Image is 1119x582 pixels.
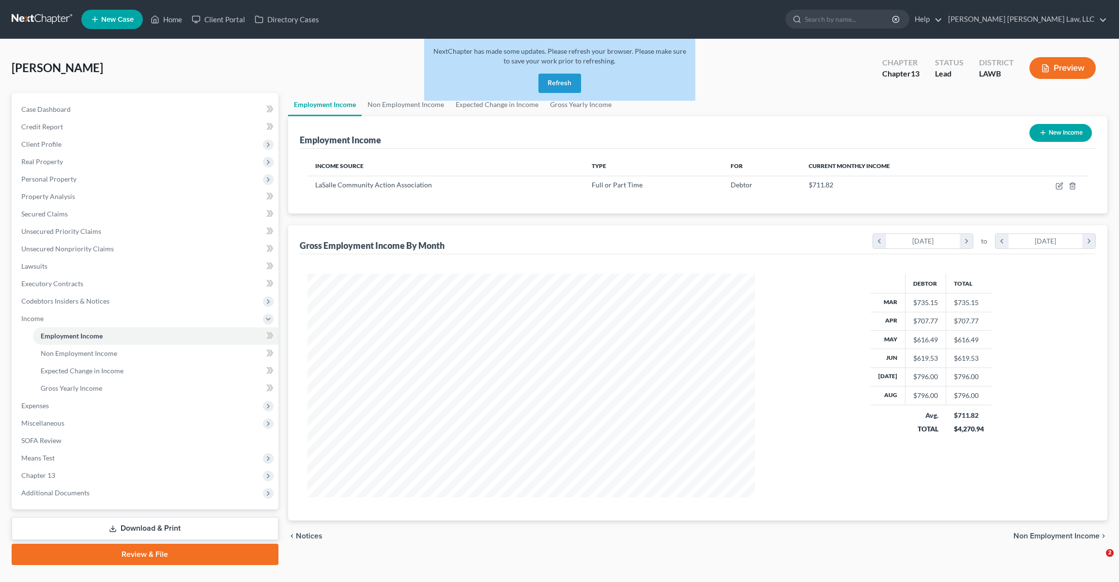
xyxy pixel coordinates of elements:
[300,134,381,146] div: Employment Income
[1086,549,1109,572] iframe: Intercom live chat
[288,532,296,540] i: chevron_left
[21,297,109,305] span: Codebtors Insiders & Notices
[871,330,905,349] th: May
[33,362,278,380] a: Expected Change in Income
[981,236,987,246] span: to
[1009,234,1083,248] div: [DATE]
[979,57,1014,68] div: District
[288,93,362,116] a: Employment Income
[913,424,938,434] div: TOTAL
[1013,532,1107,540] button: Non Employment Income chevron_right
[21,105,71,113] span: Case Dashboard
[882,57,920,68] div: Chapter
[14,275,278,292] a: Executory Contracts
[1100,532,1107,540] i: chevron_right
[21,436,61,444] span: SOFA Review
[943,11,1107,28] a: [PERSON_NAME] [PERSON_NAME] Law, LLC
[871,386,905,405] th: Aug
[33,327,278,345] a: Employment Income
[871,368,905,386] th: [DATE]
[960,234,973,248] i: chevron_right
[187,11,250,28] a: Client Portal
[21,210,68,218] span: Secured Claims
[996,234,1009,248] i: chevron_left
[21,157,63,166] span: Real Property
[913,372,938,382] div: $796.00
[871,349,905,368] th: Jun
[33,345,278,362] a: Non Employment Income
[913,353,938,363] div: $619.53
[809,181,833,189] span: $711.82
[805,10,893,28] input: Search by name...
[14,240,278,258] a: Unsecured Nonpriority Claims
[300,240,445,251] div: Gross Employment Income By Month
[21,192,75,200] span: Property Analysis
[12,517,278,540] a: Download & Print
[14,258,278,275] a: Lawsuits
[1029,124,1092,142] button: New Income
[913,411,938,420] div: Avg.
[954,411,984,420] div: $711.82
[296,532,322,540] span: Notices
[21,245,114,253] span: Unsecured Nonpriority Claims
[21,279,83,288] span: Executory Contracts
[21,489,90,497] span: Additional Documents
[538,74,581,93] button: Refresh
[14,101,278,118] a: Case Dashboard
[433,47,686,65] span: NextChapter has made some updates. Please refresh your browser. Please make sure to save your wor...
[41,332,103,340] span: Employment Income
[592,181,643,189] span: Full or Part Time
[871,312,905,330] th: Apr
[315,181,432,189] span: LaSalle Community Action Association
[946,349,992,368] td: $619.53
[946,368,992,386] td: $796.00
[21,140,61,148] span: Client Profile
[935,68,964,79] div: Lead
[913,298,938,307] div: $735.15
[146,11,187,28] a: Home
[288,532,322,540] button: chevron_left Notices
[41,367,123,375] span: Expected Change in Income
[913,335,938,345] div: $616.49
[731,162,743,169] span: For
[41,384,102,392] span: Gross Yearly Income
[21,227,101,235] span: Unsecured Priority Claims
[913,316,938,326] div: $707.77
[731,181,752,189] span: Debtor
[14,223,278,240] a: Unsecured Priority Claims
[882,68,920,79] div: Chapter
[905,274,946,293] th: Debtor
[33,380,278,397] a: Gross Yearly Income
[946,312,992,330] td: $707.77
[946,293,992,312] td: $735.15
[101,16,134,23] span: New Case
[315,162,364,169] span: Income Source
[979,68,1014,79] div: LAWB
[250,11,324,28] a: Directory Cases
[14,205,278,223] a: Secured Claims
[809,162,890,169] span: Current Monthly Income
[1106,549,1114,557] span: 2
[14,118,278,136] a: Credit Report
[592,162,606,169] span: Type
[954,424,984,434] div: $4,270.94
[886,234,960,248] div: [DATE]
[362,93,450,116] a: Non Employment Income
[12,544,278,565] a: Review & File
[21,454,55,462] span: Means Test
[873,234,886,248] i: chevron_left
[21,419,64,427] span: Miscellaneous
[913,391,938,400] div: $796.00
[935,57,964,68] div: Status
[21,471,55,479] span: Chapter 13
[14,432,278,449] a: SOFA Review
[1029,57,1096,79] button: Preview
[12,61,103,75] span: [PERSON_NAME]
[21,401,49,410] span: Expenses
[41,349,117,357] span: Non Employment Income
[911,69,920,78] span: 13
[14,188,278,205] a: Property Analysis
[910,11,942,28] a: Help
[21,314,44,322] span: Income
[871,293,905,312] th: Mar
